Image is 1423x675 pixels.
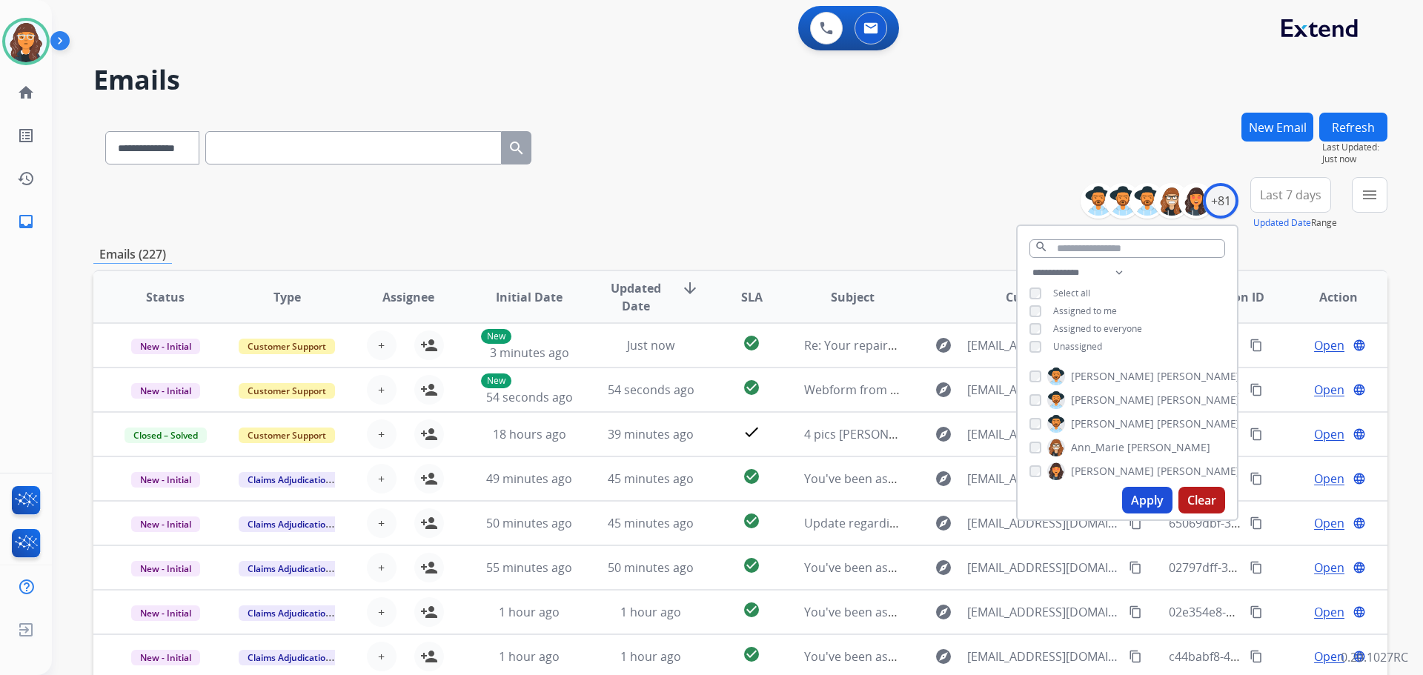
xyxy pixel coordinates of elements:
img: avatar [5,21,47,62]
span: Re: Your repaired product is ready for pickup [804,337,1056,353]
span: New - Initial [131,339,200,354]
span: 1 hour ago [499,648,560,665]
button: + [367,330,397,360]
mat-icon: content_copy [1250,605,1263,619]
span: Assigned to everyone [1053,322,1142,335]
mat-icon: person_add [420,425,438,443]
span: Customer [1006,288,1064,306]
p: New [481,329,511,344]
mat-icon: language [1353,428,1366,441]
span: + [378,425,385,443]
button: Clear [1178,487,1225,513]
p: New [481,373,511,388]
mat-icon: check_circle [743,379,760,396]
mat-icon: check [743,423,760,441]
mat-icon: content_copy [1250,650,1263,663]
span: + [378,470,385,488]
span: [PERSON_NAME] [1071,369,1154,384]
mat-icon: person_add [420,470,438,488]
span: [EMAIL_ADDRESS][DOMAIN_NAME] [967,425,1120,443]
h2: Emails [93,65,1387,95]
span: SLA [741,288,763,306]
mat-icon: explore [935,425,952,443]
mat-icon: person_add [420,514,438,532]
mat-icon: content_copy [1129,561,1142,574]
span: 55 minutes ago [486,559,572,576]
mat-icon: home [17,84,35,102]
span: [EMAIL_ADDRESS][DOMAIN_NAME] [967,648,1120,665]
mat-icon: explore [935,514,952,532]
span: 1 hour ago [620,648,681,665]
span: Updated Date [603,279,670,315]
span: Open [1314,381,1344,399]
span: Update regarding your fulfillment method for Service Order: 18c36325-9a40-4352-9eec-ee9ac3d2b506 [804,515,1371,531]
mat-icon: check_circle [743,512,760,530]
span: + [378,559,385,576]
mat-icon: content_copy [1129,605,1142,619]
p: 0.20.1027RC [1341,648,1408,666]
span: 3 minutes ago [490,345,569,361]
button: + [367,375,397,405]
span: Select all [1053,287,1090,299]
mat-icon: language [1353,339,1366,352]
span: + [378,381,385,399]
span: Range [1253,216,1337,229]
span: Assignee [382,288,434,306]
mat-icon: explore [935,648,952,665]
mat-icon: content_copy [1250,472,1263,485]
span: New - Initial [131,516,200,532]
span: Closed – Solved [125,428,207,443]
mat-icon: person_add [420,381,438,399]
mat-icon: check_circle [743,645,760,663]
span: 45 minutes ago [608,515,694,531]
span: Claims Adjudication [239,605,340,621]
mat-icon: history [17,170,35,187]
mat-icon: search [1035,240,1048,253]
mat-icon: content_copy [1129,516,1142,530]
span: Ann_Marie [1071,440,1124,455]
span: Open [1314,470,1344,488]
span: New - Initial [131,650,200,665]
span: New - Initial [131,472,200,488]
button: + [367,553,397,582]
span: [PERSON_NAME] [1127,440,1210,455]
mat-icon: language [1353,605,1366,619]
span: + [378,336,385,354]
span: [PERSON_NAME] [1071,393,1154,408]
button: + [367,419,397,449]
mat-icon: arrow_downward [681,279,699,297]
mat-icon: explore [935,559,952,576]
mat-icon: inbox [17,213,35,230]
span: You've been assigned a new service order: c53d52b8-b244-4c60-9511-e5b2456aba0b [804,648,1275,665]
span: You've been assigned a new service order: 18c36325-9a40-4352-9eec-ee9ac3d2b506 [804,604,1271,620]
mat-icon: explore [935,470,952,488]
span: [EMAIL_ADDRESS][DOMAIN_NAME] [967,470,1120,488]
span: Last Updated: [1322,142,1387,153]
mat-icon: check_circle [743,601,760,619]
span: [PERSON_NAME] [1071,416,1154,431]
span: 54 seconds ago [486,389,573,405]
span: Open [1314,336,1344,354]
span: [PERSON_NAME] [1157,464,1240,479]
mat-icon: content_copy [1250,516,1263,530]
span: You've been assigned a new service order: 5779a3b0-f5d6-472e-85c9-03e1b18778e5 [804,470,1270,487]
span: Assigned to me [1053,305,1117,317]
span: Subject [831,288,875,306]
mat-icon: language [1353,472,1366,485]
span: Customer Support [239,428,335,443]
span: [EMAIL_ADDRESS][DOMAIN_NAME] [967,559,1120,576]
mat-icon: person_add [420,559,438,576]
span: [PERSON_NAME] [1157,369,1240,384]
mat-icon: menu [1361,186,1379,204]
span: Status [146,288,185,306]
span: + [378,514,385,532]
mat-icon: content_copy [1250,428,1263,441]
mat-icon: language [1353,516,1366,530]
mat-icon: language [1353,383,1366,396]
span: Initial Date [496,288,563,306]
span: Unassigned [1053,340,1102,353]
mat-icon: language [1353,561,1366,574]
span: Webform from [EMAIL_ADDRESS][DOMAIN_NAME] on [DATE] [804,382,1140,398]
span: 39 minutes ago [608,426,694,442]
span: Open [1314,648,1344,665]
